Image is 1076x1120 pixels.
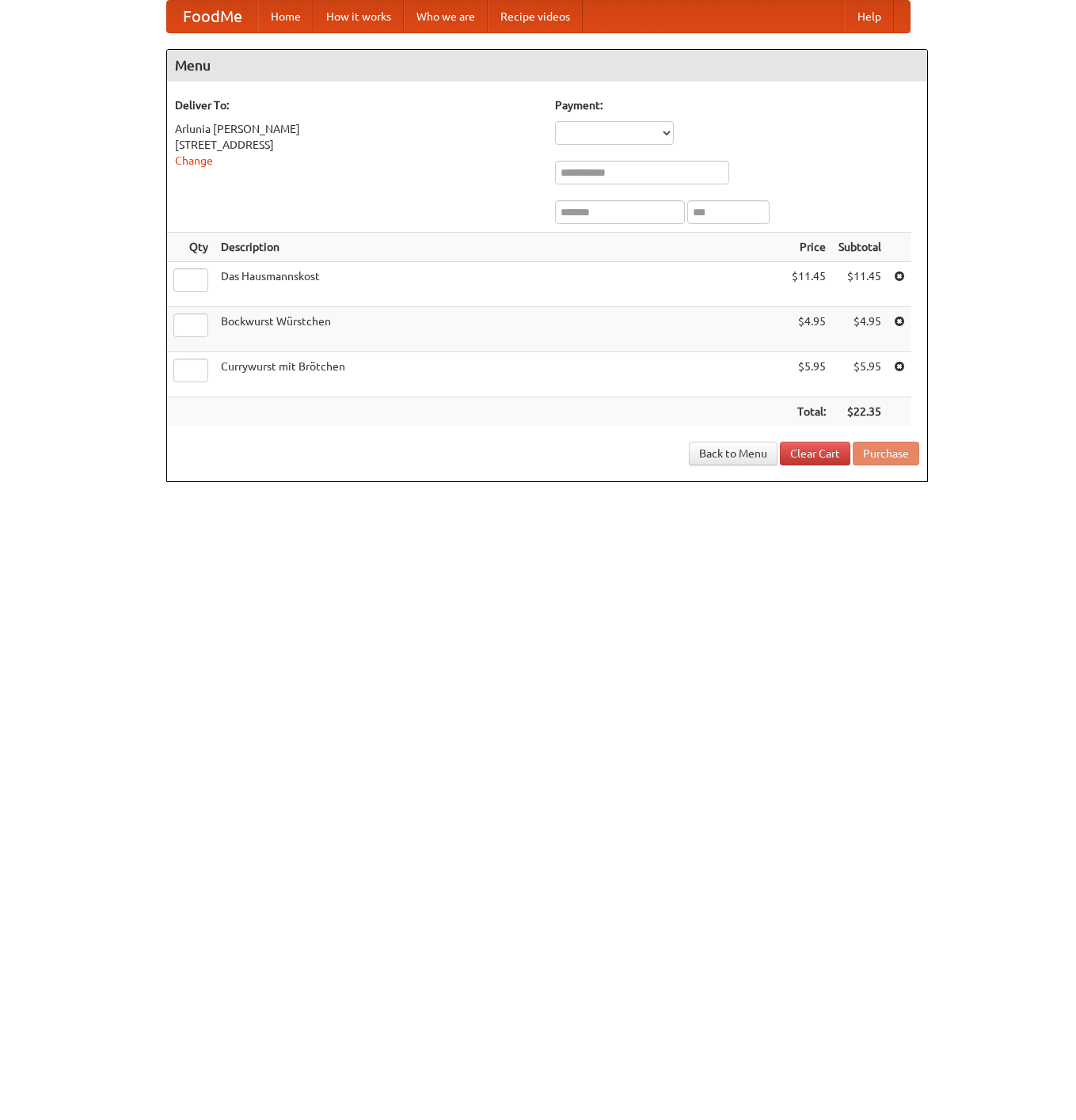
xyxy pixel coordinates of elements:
[555,97,919,113] h5: Payment:
[785,352,832,397] td: $5.95
[175,137,539,153] div: [STREET_ADDRESS]
[785,307,832,352] td: $4.95
[215,307,785,352] td: Bockwurst Würstchen
[785,397,832,427] th: Total:
[832,397,888,427] th: $22.35
[780,442,850,465] a: Clear Cart
[845,1,894,32] a: Help
[167,1,258,32] a: FoodMe
[488,1,583,32] a: Recipe videos
[853,442,919,465] button: Purchase
[175,154,213,167] a: Change
[785,262,832,307] td: $11.45
[167,233,215,262] th: Qty
[258,1,314,32] a: Home
[215,233,785,262] th: Description
[314,1,404,32] a: How it works
[175,97,539,113] h5: Deliver To:
[167,50,927,82] h4: Menu
[832,307,888,352] td: $4.95
[832,352,888,397] td: $5.95
[832,262,888,307] td: $11.45
[215,262,785,307] td: Das Hausmannskost
[785,233,832,262] th: Price
[689,442,778,465] a: Back to Menu
[215,352,785,397] td: Currywurst mit Brötchen
[832,233,888,262] th: Subtotal
[404,1,488,32] a: Who we are
[175,121,539,137] div: Arlunia [PERSON_NAME]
